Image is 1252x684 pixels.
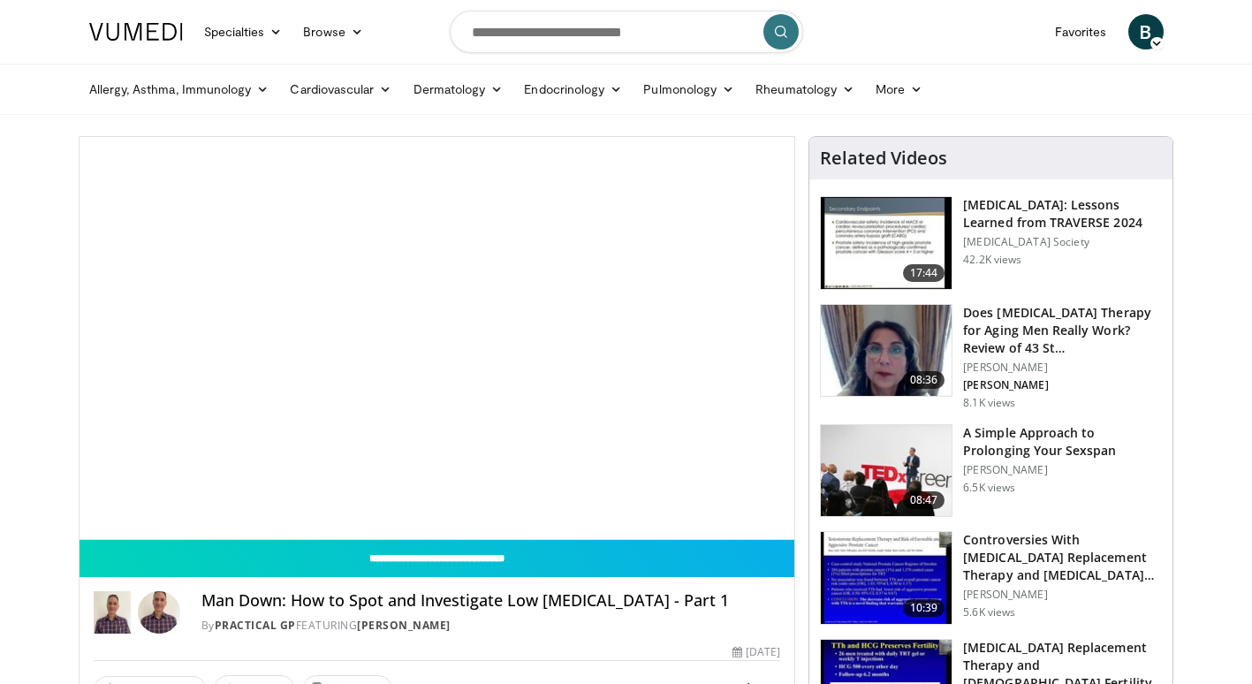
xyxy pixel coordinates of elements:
h3: Does [MEDICAL_DATA] Therapy for Aging Men Really Work? Review of 43 St… [963,304,1162,357]
input: Search topics, interventions [450,11,803,53]
a: Endocrinology [513,72,633,107]
p: [PERSON_NAME] [963,378,1162,392]
a: Dermatology [403,72,514,107]
h3: A Simple Approach to Prolonging Your Sexspan [963,424,1162,460]
a: [PERSON_NAME] [357,618,451,633]
a: Cardiovascular [279,72,402,107]
p: [PERSON_NAME] [963,588,1162,602]
img: 4d4bce34-7cbb-4531-8d0c-5308a71d9d6c.150x105_q85_crop-smart_upscale.jpg [821,305,952,397]
span: 10:39 [903,599,945,617]
a: 08:36 Does [MEDICAL_DATA] Therapy for Aging Men Really Work? Review of 43 St… [PERSON_NAME] [PERS... [820,304,1162,410]
a: Practical GP [215,618,296,633]
a: 17:44 [MEDICAL_DATA]: Lessons Learned from TRAVERSE 2024 [MEDICAL_DATA] Society 42.2K views [820,196,1162,290]
p: 42.2K views [963,253,1021,267]
h4: Man Down: How to Spot and Investigate Low [MEDICAL_DATA] - Part 1 [201,591,780,611]
p: 5.6K views [963,605,1015,619]
img: Practical GP [94,591,131,634]
img: VuMedi Logo [89,23,183,41]
a: More [865,72,933,107]
span: 17:44 [903,264,945,282]
span: 08:36 [903,371,945,389]
a: 08:47 A Simple Approach to Prolonging Your Sexspan [PERSON_NAME] 6.5K views [820,424,1162,518]
video-js: Video Player [80,137,795,540]
div: By FEATURING [201,618,780,634]
p: [PERSON_NAME] [963,361,1162,375]
img: 1317c62a-2f0d-4360-bee0-b1bff80fed3c.150x105_q85_crop-smart_upscale.jpg [821,197,952,289]
div: [DATE] [732,644,780,660]
h3: Controversies With [MEDICAL_DATA] Replacement Therapy and [MEDICAL_DATA] Can… [963,531,1162,584]
a: Specialties [193,14,293,49]
img: c4bd4661-e278-4c34-863c-57c104f39734.150x105_q85_crop-smart_upscale.jpg [821,425,952,517]
a: Allergy, Asthma, Immunology [79,72,280,107]
p: [MEDICAL_DATA] Society [963,235,1162,249]
span: 08:47 [903,491,945,509]
a: Pulmonology [633,72,745,107]
h4: Related Videos [820,148,947,169]
a: 10:39 Controversies With [MEDICAL_DATA] Replacement Therapy and [MEDICAL_DATA] Can… [PERSON_NAME]... [820,531,1162,625]
img: 418933e4-fe1c-4c2e-be56-3ce3ec8efa3b.150x105_q85_crop-smart_upscale.jpg [821,532,952,624]
p: 8.1K views [963,396,1015,410]
img: Avatar [138,591,180,634]
a: Rheumatology [745,72,865,107]
p: [PERSON_NAME] [963,463,1162,477]
a: Browse [292,14,374,49]
p: 6.5K views [963,481,1015,495]
a: Favorites [1044,14,1118,49]
h3: [MEDICAL_DATA]: Lessons Learned from TRAVERSE 2024 [963,196,1162,232]
a: B [1128,14,1164,49]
